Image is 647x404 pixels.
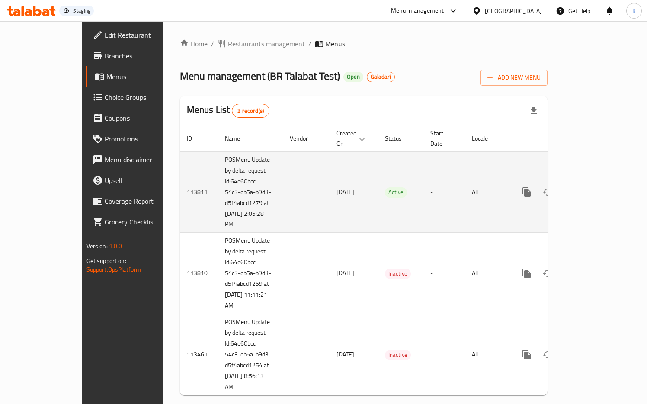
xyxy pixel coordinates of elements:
a: Grocery Checklist [86,212,190,232]
div: Menu-management [391,6,444,16]
span: Galadari [367,73,394,80]
a: Edit Restaurant [86,25,190,45]
td: 113810 [180,233,218,314]
h2: Menus List [187,103,269,118]
li: / [308,38,311,49]
span: Version: [86,240,108,252]
span: Restaurants management [228,38,305,49]
span: Active [385,187,407,197]
th: Actions [509,125,606,152]
span: Open [343,73,363,80]
span: Edit Restaurant [105,30,183,40]
a: Coupons [86,108,190,128]
span: 3 record(s) [232,107,269,115]
button: Add New Menu [480,70,548,86]
td: - [423,233,465,314]
a: Choice Groups [86,87,190,108]
table: enhanced table [180,125,606,396]
span: Menu management ( BR Talabat Test ) [180,66,340,86]
span: Choice Groups [105,92,183,103]
a: Upsell [86,170,190,191]
div: Active [385,187,407,198]
span: [DATE] [336,186,354,198]
div: [GEOGRAPHIC_DATA] [485,6,542,16]
span: Coverage Report [105,196,183,206]
a: Menus [86,66,190,87]
button: Change Status [537,263,558,284]
a: Support.OpsPlatform [86,264,141,275]
span: Menus [325,38,345,49]
span: Inactive [385,350,411,360]
button: more [516,344,537,365]
a: Coverage Report [86,191,190,212]
a: Promotions [86,128,190,149]
td: - [423,151,465,233]
a: Home [180,38,208,49]
span: Start Date [430,128,455,149]
span: [DATE] [336,349,354,360]
span: Created On [336,128,368,149]
span: Promotions [105,134,183,144]
li: / [211,38,214,49]
span: Get support on: [86,255,126,266]
td: 113461 [180,314,218,395]
div: Open [343,72,363,82]
span: Locale [472,133,499,144]
span: ID [187,133,203,144]
span: Inactive [385,269,411,279]
a: Branches [86,45,190,66]
span: Upsell [105,175,183,186]
span: [DATE] [336,267,354,279]
span: Branches [105,51,183,61]
a: Menu disclaimer [86,149,190,170]
td: All [465,151,509,233]
td: All [465,314,509,395]
span: Menu disclaimer [105,154,183,165]
td: POSMenu Update by delta request Id:64e60bcc-54c3-db5a-b9d3-d5f4abcd1279 at [DATE] 2:05:28 PM [218,151,283,233]
span: Status [385,133,413,144]
span: Vendor [290,133,319,144]
td: - [423,314,465,395]
div: Export file [523,100,544,121]
div: Staging [73,7,90,14]
span: Grocery Checklist [105,217,183,227]
button: more [516,263,537,284]
span: Add New Menu [487,72,541,83]
button: Change Status [537,344,558,365]
span: Name [225,133,251,144]
span: K [632,6,636,16]
nav: breadcrumb [180,38,548,49]
button: Change Status [537,182,558,202]
button: more [516,182,537,202]
td: 113811 [180,151,218,233]
span: Coupons [105,113,183,123]
td: All [465,233,509,314]
td: POSMenu Update by delta request Id:64e60bcc-54c3-db5a-b9d3-d5f4abcd1254 at [DATE] 8:56:13 AM [218,314,283,395]
span: Menus [106,71,183,82]
a: Restaurants management [218,38,305,49]
span: 1.0.0 [109,240,122,252]
td: POSMenu Update by delta request Id:64e60bcc-54c3-db5a-b9d3-d5f4abcd1259 at [DATE] 11:11:21 AM [218,233,283,314]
